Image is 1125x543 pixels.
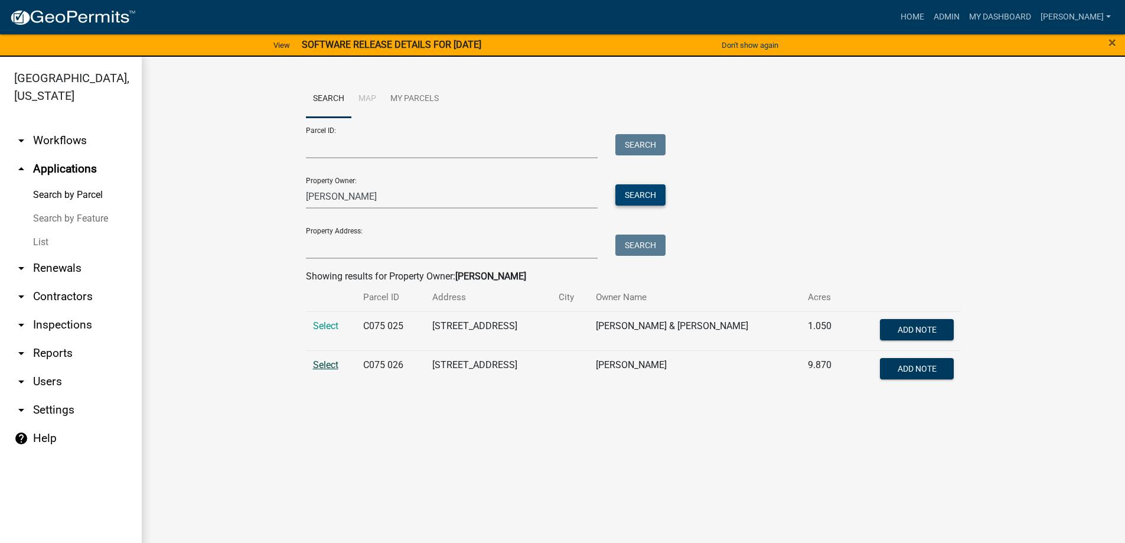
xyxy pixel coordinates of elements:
[801,284,849,311] th: Acres
[615,235,666,256] button: Search
[356,284,425,311] th: Parcel ID
[1036,6,1116,28] a: [PERSON_NAME]
[929,6,964,28] a: Admin
[425,284,552,311] th: Address
[615,184,666,206] button: Search
[898,363,937,373] span: Add Note
[313,320,338,331] a: Select
[552,284,589,311] th: City
[383,80,446,118] a: My Parcels
[14,375,28,389] i: arrow_drop_down
[880,358,954,379] button: Add Note
[356,350,425,389] td: C075 026
[1108,34,1116,51] span: ×
[14,134,28,148] i: arrow_drop_down
[964,6,1036,28] a: My Dashboard
[14,318,28,332] i: arrow_drop_down
[14,290,28,304] i: arrow_drop_down
[425,350,552,389] td: [STREET_ADDRESS]
[589,311,801,350] td: [PERSON_NAME] & [PERSON_NAME]
[898,324,937,334] span: Add Note
[306,269,961,284] div: Showing results for Property Owner:
[717,35,783,55] button: Don't show again
[880,319,954,340] button: Add Note
[269,35,295,55] a: View
[801,350,849,389] td: 9.870
[302,39,481,50] strong: SOFTWARE RELEASE DETAILS FOR [DATE]
[313,359,338,370] a: Select
[425,311,552,350] td: [STREET_ADDRESS]
[896,6,929,28] a: Home
[14,431,28,446] i: help
[615,134,666,155] button: Search
[14,261,28,275] i: arrow_drop_down
[1108,35,1116,50] button: Close
[14,403,28,417] i: arrow_drop_down
[801,311,849,350] td: 1.050
[589,284,801,311] th: Owner Name
[14,346,28,360] i: arrow_drop_down
[14,162,28,176] i: arrow_drop_up
[356,311,425,350] td: C075 025
[589,350,801,389] td: [PERSON_NAME]
[306,80,351,118] a: Search
[455,271,526,282] strong: [PERSON_NAME]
